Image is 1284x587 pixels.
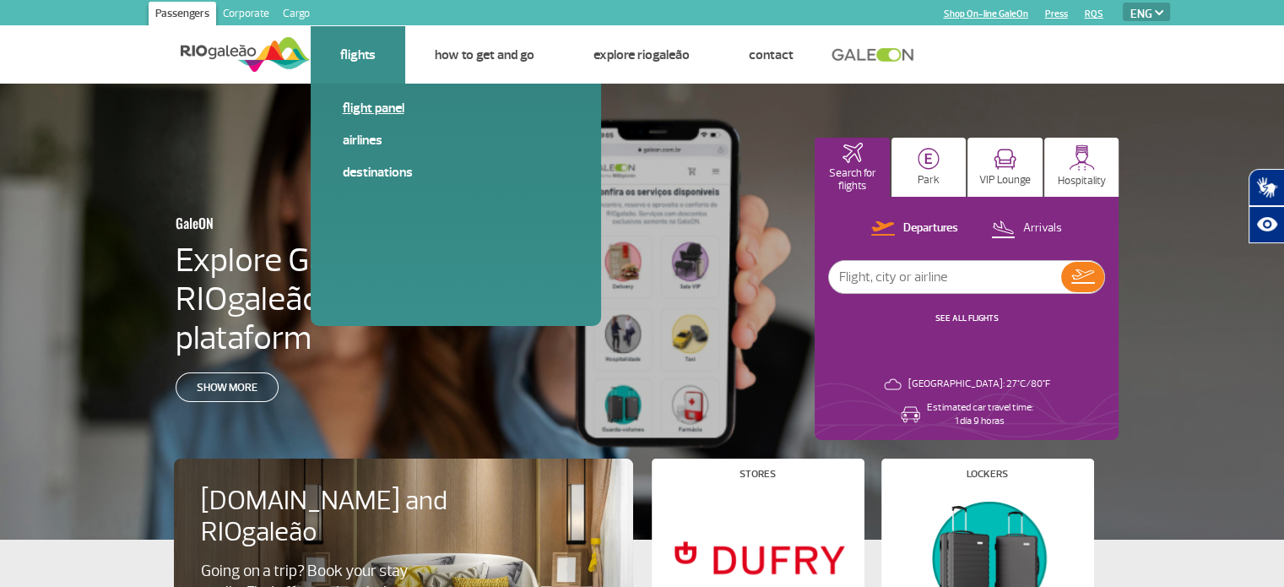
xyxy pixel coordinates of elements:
h4: Stores [740,470,776,479]
img: vipRoom.svg [994,149,1016,170]
a: Cargo [276,2,317,29]
input: Flight, city or airline [829,261,1061,293]
p: [GEOGRAPHIC_DATA]: 27°C/80°F [908,378,1050,391]
button: Abrir recursos assistivos. [1249,206,1284,243]
a: Flight panel [343,99,569,117]
h4: Explore GaleON: RIOgaleão’s digital plataform [176,241,540,357]
button: Search for flights [815,138,890,197]
p: Search for flights [823,167,881,193]
img: hospitality.svg [1069,144,1095,171]
p: Departures [903,220,958,236]
button: VIP Lounge [967,138,1043,197]
a: Destinations [343,163,569,182]
p: Hospitality [1058,175,1106,188]
p: Estimated car travel time: 1 día 9 horas [927,401,1033,428]
p: Arrivals [1023,220,1062,236]
img: airplaneHomeActive.svg [842,143,863,163]
p: VIP Lounge [979,174,1031,187]
p: Park [918,174,940,187]
img: carParkingHome.svg [918,148,940,170]
a: Corporate [216,2,276,29]
h4: Lockers [967,470,1008,479]
a: Flights [340,46,376,63]
a: How to get and go [435,46,534,63]
a: RQS [1085,8,1103,19]
button: SEE ALL FLIGHTS [930,312,1004,325]
a: Explore RIOgaleão [593,46,690,63]
button: Abrir tradutor de língua de sinais. [1249,169,1284,206]
button: Arrivals [986,218,1067,240]
a: SEE ALL FLIGHTS [935,313,999,323]
button: Departures [866,218,963,240]
h4: [DOMAIN_NAME] and RIOgaleão [201,486,469,548]
a: Passengers [149,2,216,29]
div: Plugin de acessibilidade da Hand Talk. [1249,169,1284,243]
a: Shop On-line GaleOn [944,8,1028,19]
a: Show more [176,372,279,402]
button: Park [891,138,967,197]
button: Hospitality [1044,138,1119,197]
a: Press [1045,8,1068,19]
a: Airlines [343,131,569,149]
a: Contact [749,46,794,63]
h3: GaleON [176,205,458,241]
